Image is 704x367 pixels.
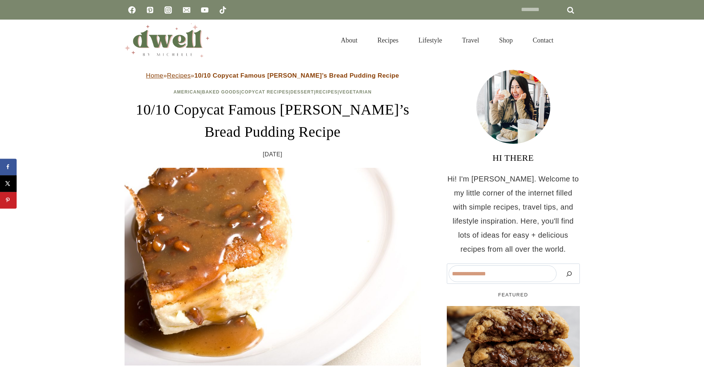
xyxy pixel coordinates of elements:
[241,89,289,95] a: Copycat Recipes
[179,3,194,17] a: Email
[194,72,399,79] strong: 10/10 Copycat Famous [PERSON_NAME]’s Bread Pudding Recipe
[290,89,314,95] a: Dessert
[197,3,212,17] a: YouTube
[567,34,580,47] button: View Search Form
[173,89,371,95] span: | | | | |
[339,89,372,95] a: Vegetarian
[173,89,200,95] a: American
[161,3,176,17] a: Instagram
[408,27,452,53] a: Lifestyle
[143,3,157,17] a: Pinterest
[125,3,139,17] a: Facebook
[125,23,210,57] img: DWELL by michelle
[167,72,191,79] a: Recipes
[523,27,564,53] a: Contact
[125,99,421,143] h1: 10/10 Copycat Famous [PERSON_NAME]’s Bread Pudding Recipe
[447,172,580,256] p: Hi! I'm [PERSON_NAME]. Welcome to my little corner of the internet filled with simple recipes, tr...
[263,149,282,160] time: [DATE]
[560,265,578,282] button: Search
[146,72,399,79] span: » »
[316,89,338,95] a: Recipes
[215,3,230,17] a: TikTok
[146,72,163,79] a: Home
[447,291,580,299] h5: FEATURED
[331,27,563,53] nav: Primary Navigation
[331,27,367,53] a: About
[202,89,239,95] a: Baked Goods
[489,27,523,53] a: Shop
[125,168,421,366] img: a slice of bread pudding poured with praline sauce
[452,27,489,53] a: Travel
[447,151,580,164] h3: HI THERE
[367,27,408,53] a: Recipes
